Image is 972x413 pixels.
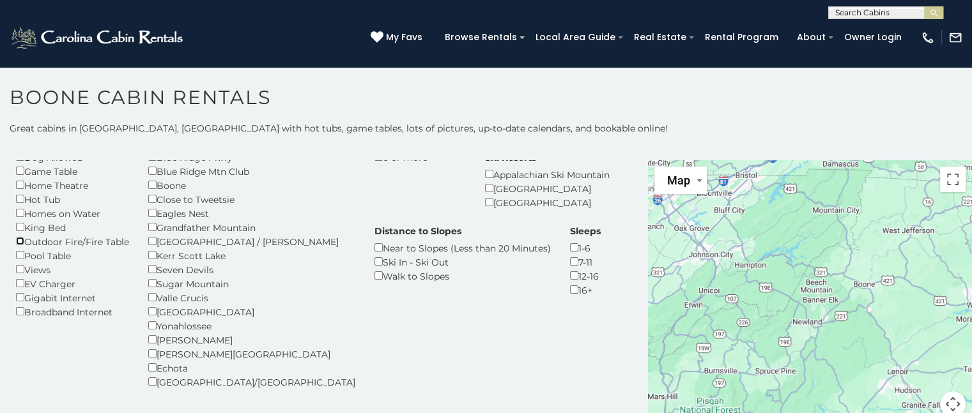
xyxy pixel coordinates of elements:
[16,234,129,248] div: Outdoor Fire/Fire Table
[386,31,422,44] span: My Favs
[374,255,551,269] div: Ski In - Ski Out
[940,167,966,192] button: Toggle fullscreen view
[948,31,962,45] img: mail-regular-white.png
[148,304,355,319] div: [GEOGRAPHIC_DATA]
[148,164,355,178] div: Blue Ridge Mtn Club
[16,248,129,262] div: Pool Table
[10,25,187,50] img: White-1-2.png
[438,27,523,47] a: Browse Rentals
[16,276,129,290] div: EV Charger
[16,178,129,192] div: Home Theatre
[374,269,551,283] div: Walk to Slopes
[667,174,690,187] span: Map
[148,290,355,304] div: Valle Crucis
[570,225,601,237] label: Sleeps
[16,220,129,234] div: King Bed
[570,269,601,283] div: 12-16
[16,164,129,178] div: Game Table
[921,31,935,45] img: phone-regular-white.png
[148,361,355,375] div: Echota
[148,319,355,333] div: Yonahlossee
[570,241,601,255] div: 1-6
[485,181,610,195] div: [GEOGRAPHIC_DATA]
[371,31,426,45] a: My Favs
[529,27,622,47] a: Local Area Guide
[148,262,355,276] div: Seven Devils
[148,206,355,220] div: Eagles Nest
[16,290,129,304] div: Gigabit Internet
[16,304,129,319] div: Broadband Internet
[698,27,785,47] a: Rental Program
[628,27,693,47] a: Real Estate
[148,333,355,347] div: [PERSON_NAME]
[16,262,129,276] div: Views
[485,195,610,209] div: [GEOGRAPHIC_DATA]
[148,178,355,192] div: Boone
[16,192,129,206] div: Hot Tub
[374,225,461,237] label: Distance to Slopes
[485,167,610,181] div: Appalachian Ski Mountain
[654,167,707,194] button: Change map style
[148,248,355,262] div: Kerr Scott Lake
[374,241,551,255] div: Near to Slopes (Less than 20 Minutes)
[148,192,355,206] div: Close to Tweetsie
[791,27,832,47] a: About
[148,234,355,248] div: [GEOGRAPHIC_DATA] / [PERSON_NAME]
[570,255,601,269] div: 7-11
[148,220,355,234] div: Grandfather Mountain
[148,347,355,361] div: [PERSON_NAME][GEOGRAPHIC_DATA]
[148,375,355,389] div: [GEOGRAPHIC_DATA]/[GEOGRAPHIC_DATA]
[148,276,355,290] div: Sugar Mountain
[570,283,601,297] div: 16+
[838,27,908,47] a: Owner Login
[16,206,129,220] div: Homes on Water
